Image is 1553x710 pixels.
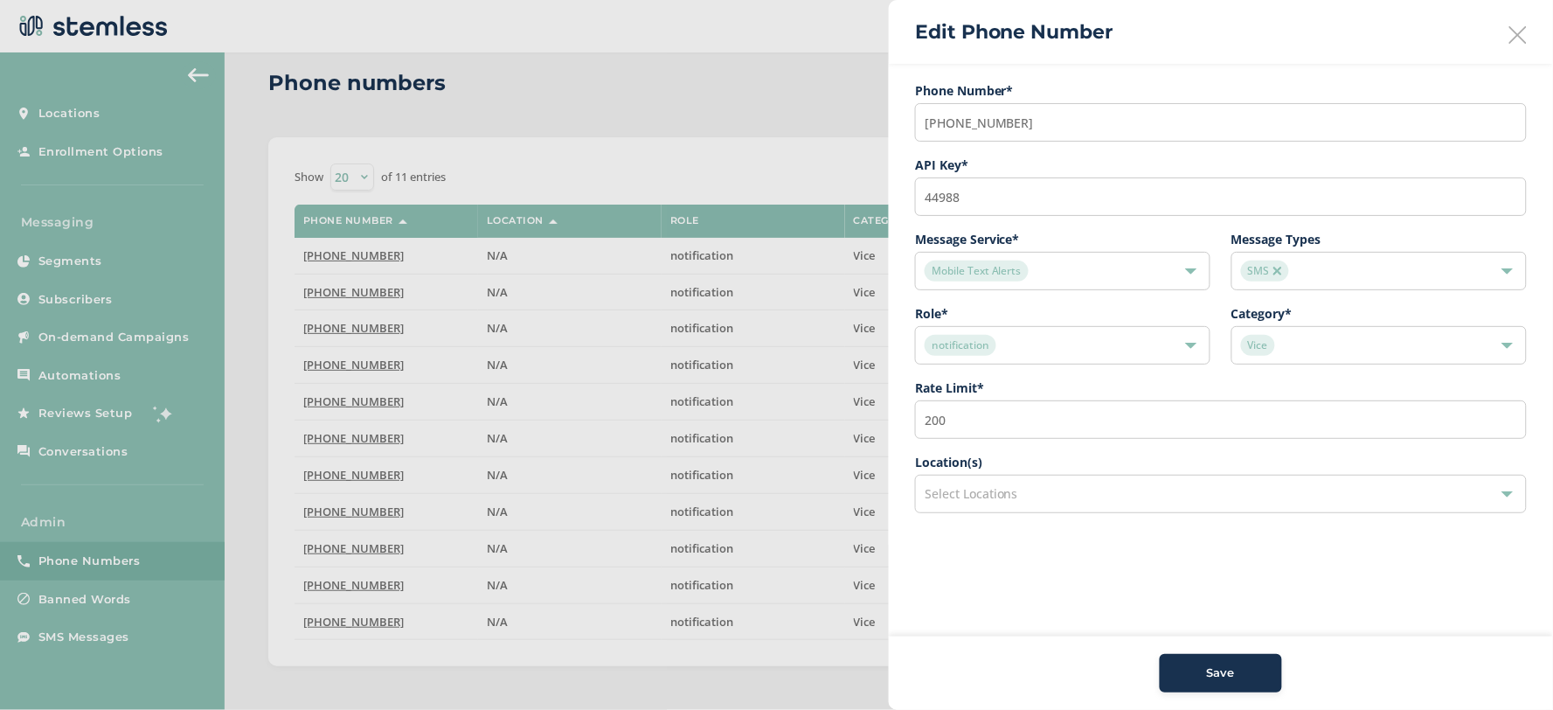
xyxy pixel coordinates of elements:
[925,261,1029,282] span: Mobile Text Alerts
[915,156,1527,174] label: API Key
[915,453,1527,471] label: Location(s)
[925,485,1018,502] span: Select Locations
[1231,304,1527,323] label: Category
[915,379,1527,397] label: Rate Limit
[915,400,1527,439] input: Enter Rate Limit
[1160,654,1282,693] button: Save
[1241,261,1289,282] span: SMS
[925,335,996,356] span: notification
[1273,267,1282,275] img: icon-close-accent-8a337256.svg
[915,81,1527,100] label: Phone Number*
[915,230,1210,248] label: Message Service
[1241,335,1275,356] span: Vice
[1207,665,1235,682] span: Save
[1466,626,1553,710] iframe: Chat Widget
[915,304,1210,323] label: Role
[915,177,1527,216] input: Enter API Key
[915,103,1527,142] input: (XXX) XXX-XXXX
[1231,230,1527,248] label: Message Types
[915,17,1113,46] h2: Edit Phone Number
